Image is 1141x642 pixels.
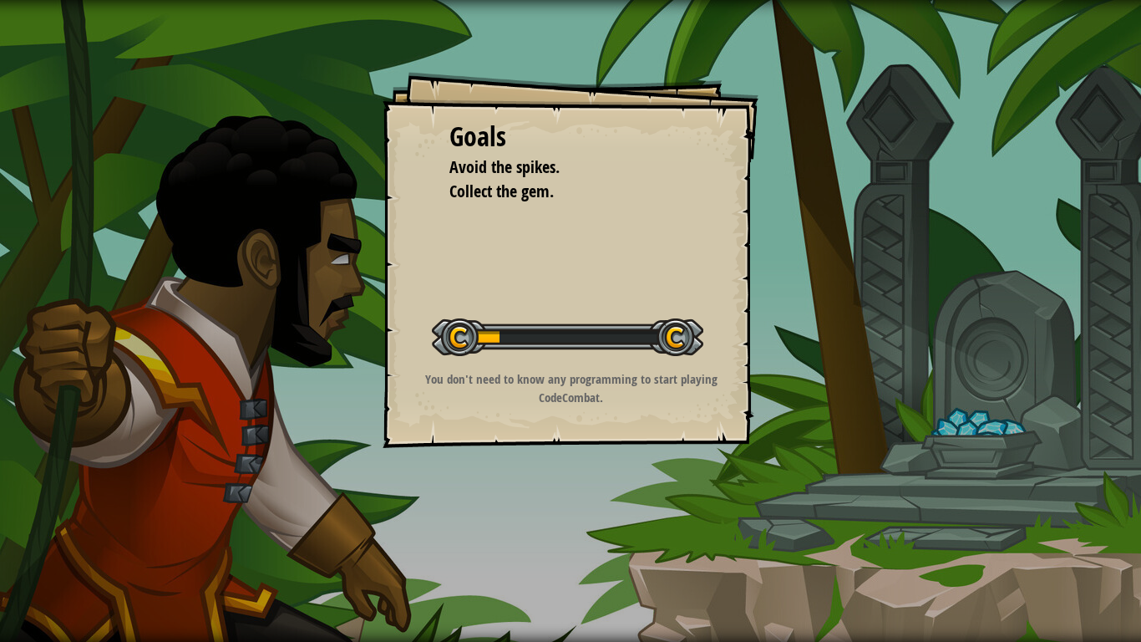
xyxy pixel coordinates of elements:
li: Avoid the spikes. [429,155,687,180]
div: Goals [449,118,692,156]
li: Collect the gem. [429,180,687,204]
span: Avoid the spikes. [449,155,560,178]
p: You don't need to know any programming to start playing CodeCombat. [403,370,738,406]
span: Collect the gem. [449,180,554,202]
